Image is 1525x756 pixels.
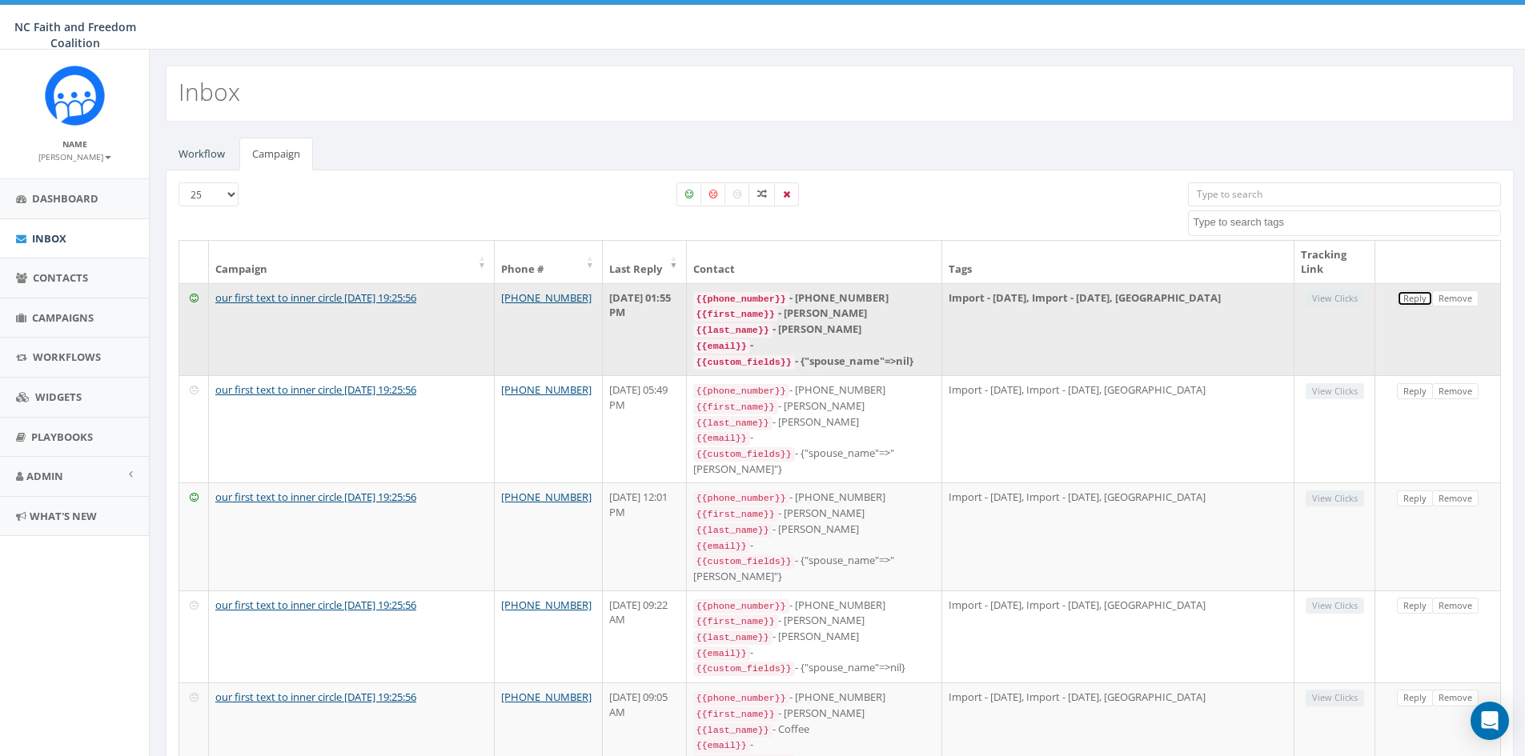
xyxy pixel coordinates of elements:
[693,490,935,506] div: - [PHONE_NUMBER]
[693,354,935,370] div: - {"spouse_name"=>nil}
[33,350,101,364] span: Workflows
[38,151,111,162] small: [PERSON_NAME]
[942,482,1294,590] td: Import - [DATE], Import - [DATE], [GEOGRAPHIC_DATA]
[693,707,778,722] code: {{first_name}}
[32,231,66,246] span: Inbox
[693,629,935,645] div: - [PERSON_NAME]
[693,307,778,322] code: {{first_name}}
[215,490,416,504] a: our first text to inner circle [DATE] 19:25:56
[1294,241,1375,283] th: Tracking Link
[693,553,935,583] div: - {"spouse_name"=>"[PERSON_NAME]"}
[693,706,935,722] div: - [PERSON_NAME]
[179,78,240,105] h2: Inbox
[215,690,416,704] a: our first text to inner circle [DATE] 19:25:56
[774,182,799,206] label: Removed
[495,241,603,283] th: Phone #: activate to sort column ascending
[693,322,935,338] div: - [PERSON_NAME]
[45,66,105,126] img: Rally_Corp_Icon.png
[1432,490,1479,507] a: Remove
[676,182,702,206] label: Positive
[501,382,592,397] a: [PHONE_NUMBER]
[501,598,592,612] a: [PHONE_NUMBER]
[693,323,773,338] code: {{last_name}}
[693,431,750,446] code: {{email}}
[31,430,93,444] span: Playbooks
[215,382,416,397] a: our first text to inner circle [DATE] 19:25:56
[693,738,750,753] code: {{email}}
[693,355,795,370] code: {{custom_fields}}
[693,645,935,661] div: -
[693,630,773,645] code: {{last_name}}
[1432,690,1479,706] a: Remove
[693,382,935,398] div: - [PHONE_NUMBER]
[501,690,592,704] a: [PHONE_NUMBER]
[33,270,88,285] span: Contacts
[700,182,726,206] label: Negative
[603,590,687,683] td: [DATE] 09:22 AM
[693,491,789,506] code: {{phone_number}}
[1432,290,1479,307] a: Remove
[30,509,97,523] span: What's New
[687,241,942,283] th: Contact
[603,283,687,376] td: [DATE] 01:55 PM
[693,447,795,462] code: {{custom_fields}}
[693,690,935,706] div: - [PHONE_NUMBER]
[693,339,750,354] code: {{email}}
[693,507,778,522] code: {{first_name}}
[501,490,592,504] a: [PHONE_NUMBER]
[693,290,935,306] div: - [PHONE_NUMBER]
[693,662,795,676] code: {{custom_fields}}
[32,310,94,325] span: Campaigns
[603,482,687,590] td: [DATE] 12:01 PM
[693,539,750,554] code: {{email}}
[693,660,935,676] div: - {"spouse_name"=>nil}
[693,723,773,738] code: {{last_name}}
[1193,215,1500,230] textarea: Search
[38,149,111,163] a: [PERSON_NAME]
[693,598,935,614] div: - [PHONE_NUMBER]
[693,613,935,629] div: - [PERSON_NAME]
[693,446,935,476] div: - {"spouse_name"=>"[PERSON_NAME]"}
[209,241,495,283] th: Campaign: activate to sort column ascending
[693,722,935,738] div: - Coffee
[501,290,592,305] a: [PHONE_NUMBER]
[215,598,416,612] a: our first text to inner circle [DATE] 19:25:56
[693,306,935,322] div: - [PERSON_NAME]
[239,138,313,170] a: Campaign
[693,523,773,538] code: {{last_name}}
[693,292,789,306] code: {{phone_number}}
[62,138,87,150] small: Name
[942,590,1294,683] td: Import - [DATE], Import - [DATE], [GEOGRAPHIC_DATA]
[1432,383,1479,400] a: Remove
[603,375,687,482] td: [DATE] 05:49 PM
[1471,702,1509,740] div: Open Intercom Messenger
[693,414,935,430] div: - [PERSON_NAME]
[1432,598,1479,614] a: Remove
[1397,598,1433,614] a: Reply
[942,375,1294,482] td: Import - [DATE], Import - [DATE], [GEOGRAPHIC_DATA]
[693,646,750,661] code: {{email}}
[1397,290,1433,307] a: Reply
[166,138,238,170] a: Workflow
[1397,383,1433,400] a: Reply
[1397,690,1433,706] a: Reply
[693,430,935,446] div: -
[32,191,98,206] span: Dashboard
[14,19,136,50] span: NC Faith and Freedom Coalition
[693,614,778,629] code: {{first_name}}
[215,290,416,305] a: our first text to inner circle [DATE] 19:25:56
[693,554,795,569] code: {{custom_fields}}
[1397,490,1433,507] a: Reply
[693,384,789,398] code: {{phone_number}}
[942,283,1294,376] td: Import - [DATE], Import - [DATE], [GEOGRAPHIC_DATA]
[942,241,1294,283] th: Tags
[693,416,773,430] code: {{last_name}}
[693,338,935,354] div: -
[693,538,935,554] div: -
[724,182,750,206] label: Neutral
[748,182,776,206] label: Mixed
[693,400,778,414] code: {{first_name}}
[35,390,82,404] span: Widgets
[693,506,935,522] div: - [PERSON_NAME]
[693,691,789,706] code: {{phone_number}}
